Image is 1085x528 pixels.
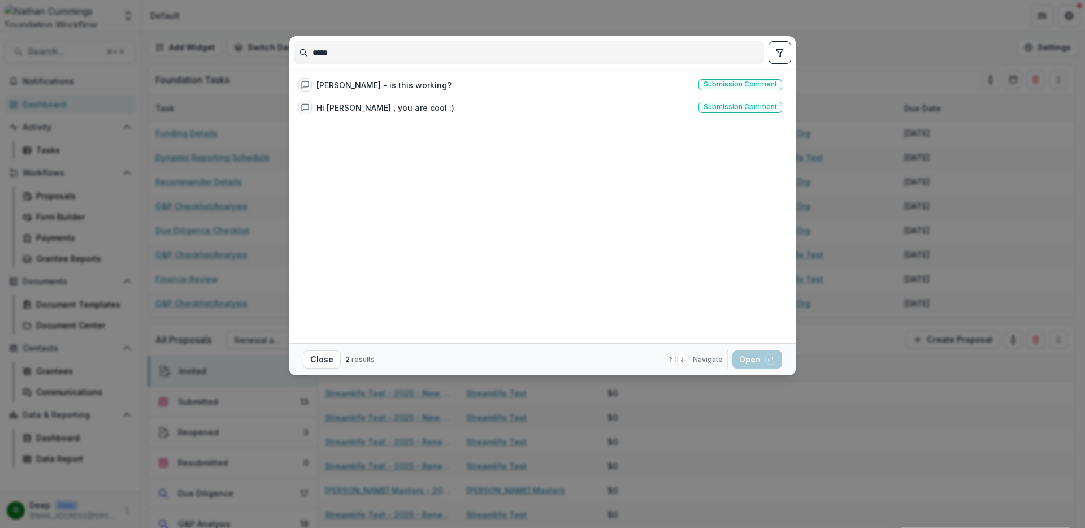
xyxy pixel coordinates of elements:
[769,41,791,64] button: toggle filters
[351,355,375,363] span: results
[693,354,723,365] span: Navigate
[303,350,341,369] button: Close
[316,102,454,114] div: Hi [PERSON_NAME] , you are cool :)
[316,79,452,91] div: [PERSON_NAME] - is this working?
[345,355,350,363] span: 2
[704,103,777,111] span: Submission comment
[732,350,782,369] button: Open
[704,80,777,88] span: Submission comment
